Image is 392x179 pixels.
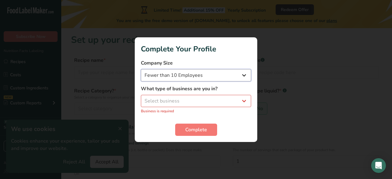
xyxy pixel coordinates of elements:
[175,124,217,136] button: Complete
[141,108,251,114] p: Business is required
[185,126,207,133] span: Complete
[141,43,251,54] h1: Complete Your Profile
[371,158,386,173] div: Open Intercom Messenger
[141,59,251,67] label: Company Size
[141,85,251,92] label: What type of business are you in?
